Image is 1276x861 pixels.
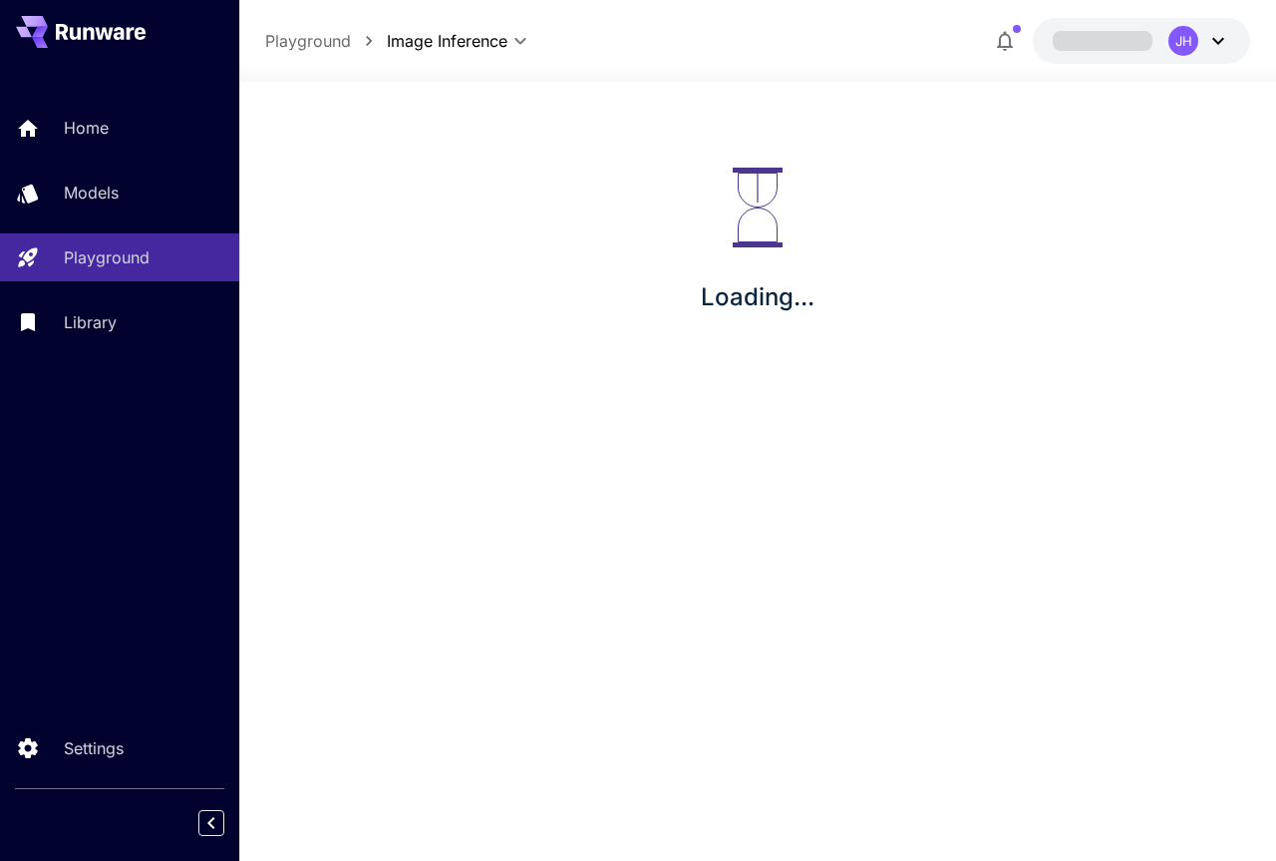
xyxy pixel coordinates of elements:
[387,29,507,53] span: Image Inference
[1168,26,1198,56] div: JH
[198,810,224,836] button: Collapse sidebar
[213,805,239,841] div: Collapse sidebar
[265,29,387,53] nav: breadcrumb
[64,310,117,334] p: Library
[64,245,150,269] p: Playground
[64,116,109,140] p: Home
[1033,18,1250,64] button: JH
[701,279,814,315] p: Loading...
[265,29,351,53] a: Playground
[64,181,119,205] p: Models
[64,736,124,760] p: Settings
